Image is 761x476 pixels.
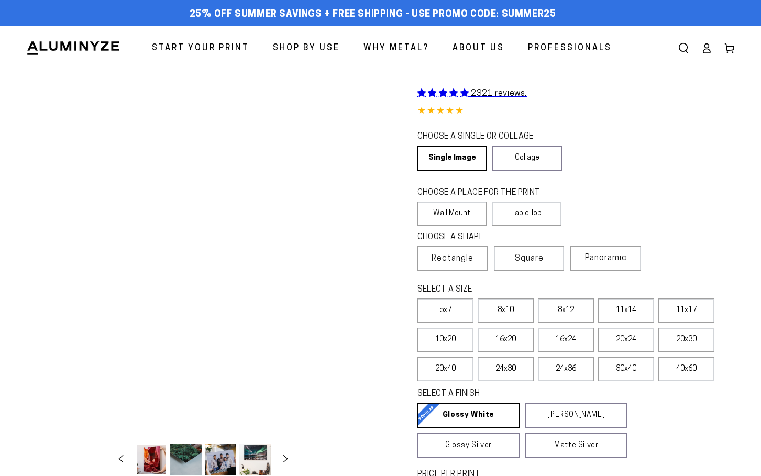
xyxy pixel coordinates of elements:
[417,187,552,199] legend: CHOOSE A PLACE FOR THE PRINT
[417,131,553,143] legend: CHOOSE A SINGLE OR COLLAGE
[520,35,620,62] a: Professionals
[417,284,604,296] legend: SELECT A SIZE
[265,35,348,62] a: Shop By Use
[658,357,714,381] label: 40x60
[417,403,520,428] a: Glossy White
[417,433,520,458] a: Glossy Silver
[658,328,714,352] label: 20x30
[363,41,429,56] span: Why Metal?
[492,202,561,226] label: Table Top
[417,357,473,381] label: 20x40
[453,41,504,56] span: About Us
[190,9,556,20] span: 25% off Summer Savings + Free Shipping - Use Promo Code: SUMMER25
[417,388,604,400] legend: SELECT A FINISH
[585,254,627,262] span: Panoramic
[109,448,133,471] button: Slide left
[492,146,562,171] a: Collage
[471,90,527,98] span: 2321 reviews.
[538,357,594,381] label: 24x36
[598,328,654,352] label: 20x24
[152,41,249,56] span: Start Your Print
[525,403,627,428] a: [PERSON_NAME]
[432,252,473,265] span: Rectangle
[26,40,120,56] img: Aluminyze
[528,41,612,56] span: Professionals
[598,298,654,323] label: 11x14
[478,298,534,323] label: 8x10
[136,444,167,475] button: Load image 1 in gallery view
[478,328,534,352] label: 16x20
[417,328,473,352] label: 10x20
[417,104,735,119] div: 4.85 out of 5.0 stars
[144,35,257,62] a: Start Your Print
[445,35,512,62] a: About Us
[239,444,271,475] button: Load image 4 in gallery view
[170,444,202,475] button: Load image 2 in gallery view
[525,433,627,458] a: Matte Silver
[538,328,594,352] label: 16x24
[417,298,473,323] label: 5x7
[538,298,594,323] label: 8x12
[598,357,654,381] label: 30x40
[417,231,554,243] legend: CHOOSE A SHAPE
[515,252,544,265] span: Square
[417,90,527,98] a: 2321 reviews.
[356,35,437,62] a: Why Metal?
[672,37,695,60] summary: Search our site
[274,448,297,471] button: Slide right
[205,444,236,475] button: Load image 3 in gallery view
[273,41,340,56] span: Shop By Use
[478,357,534,381] label: 24x30
[658,298,714,323] label: 11x17
[417,202,487,226] label: Wall Mount
[417,146,487,171] a: Single Image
